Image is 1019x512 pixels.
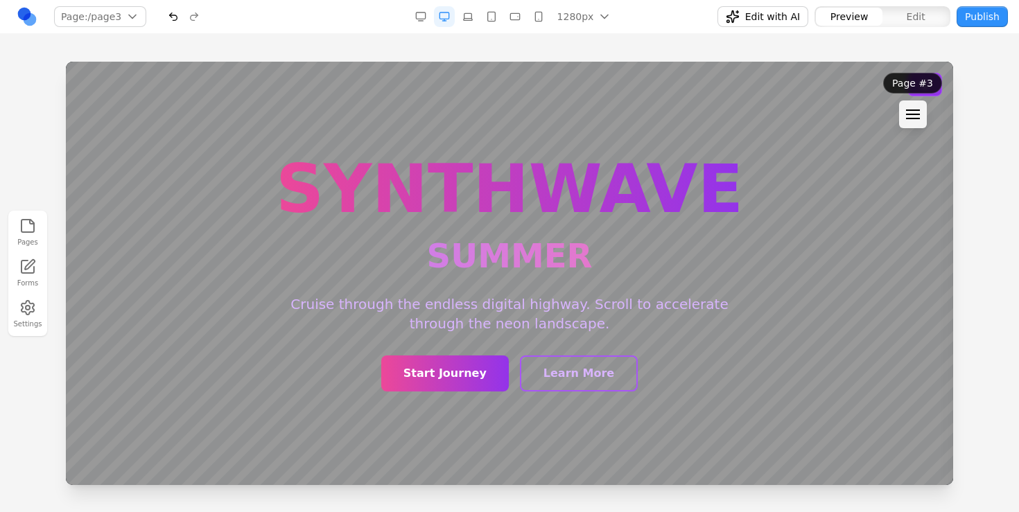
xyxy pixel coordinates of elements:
[211,233,677,272] p: Cruise through the endless digital highway. Scroll to accelerate through the neon landscape.
[458,6,478,27] button: Laptop
[957,6,1008,27] button: Publish
[210,177,677,211] h2: SUMMER
[454,294,572,330] button: Learn More
[12,297,43,332] button: Settings
[481,6,502,27] button: Tablet
[66,62,953,485] iframe: Preview
[528,6,549,27] button: Mobile
[745,10,800,24] span: Edit with AI
[12,215,43,250] button: Pages
[410,6,431,27] button: Desktop Wide
[552,6,615,27] button: 1280px
[210,94,677,161] h1: SYNTHWAVE
[505,6,525,27] button: Mobile Landscape
[907,10,925,24] span: Edit
[12,256,43,291] a: Forms
[315,294,443,330] button: Start Journey
[434,6,455,27] button: Desktop
[830,10,869,24] span: Preview
[54,6,146,27] button: Page:/page3
[717,6,808,27] button: Edit with AI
